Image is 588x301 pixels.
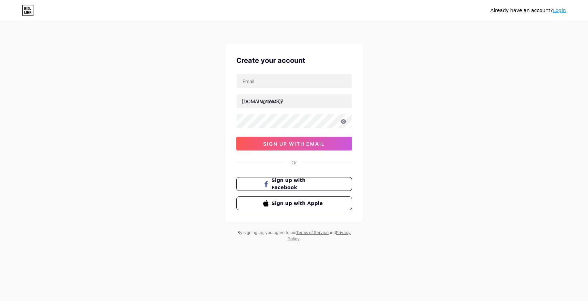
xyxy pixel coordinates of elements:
[237,94,352,108] input: username
[271,177,325,191] span: Sign up with Facebook
[236,230,353,242] div: By signing up, you agree to our and .
[236,137,352,150] button: sign up with email
[553,8,566,13] a: Login
[263,141,325,147] span: sign up with email
[291,159,297,166] div: Or
[236,177,352,191] button: Sign up with Facebook
[242,98,282,105] div: [DOMAIN_NAME]/
[237,74,352,88] input: Email
[296,230,329,235] a: Terms of Service
[491,7,566,14] div: Already have an account?
[236,55,352,66] div: Create your account
[271,200,325,207] span: Sign up with Apple
[236,196,352,210] button: Sign up with Apple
